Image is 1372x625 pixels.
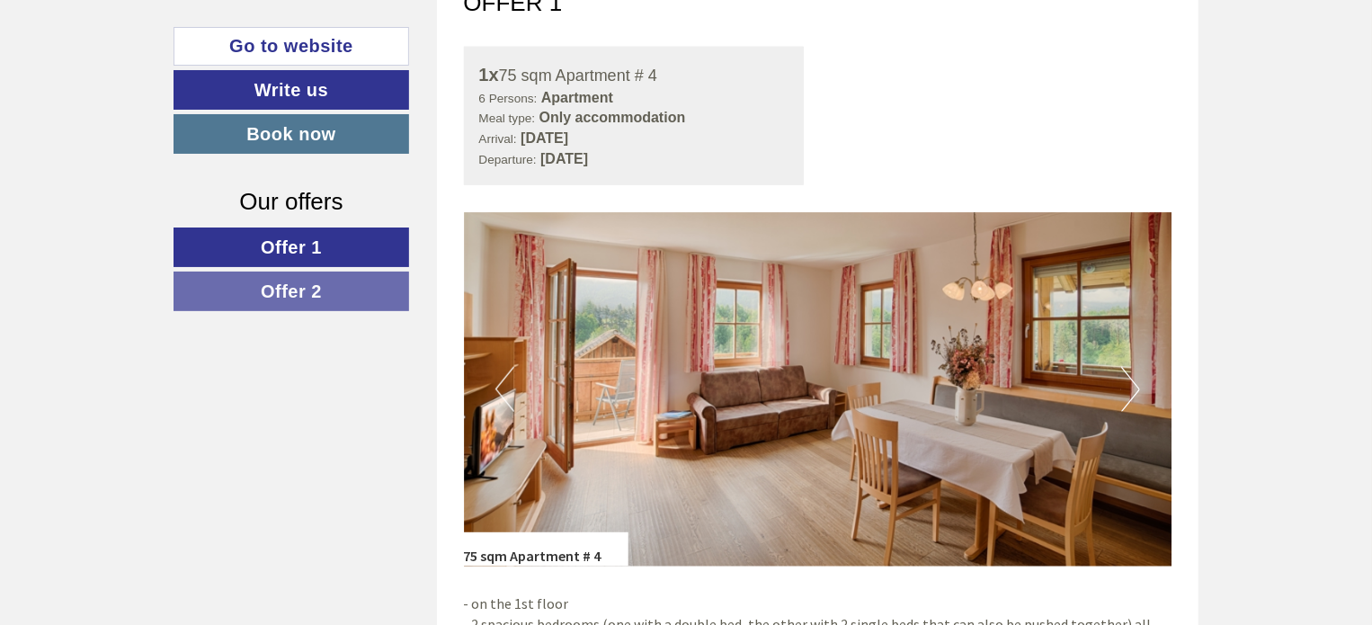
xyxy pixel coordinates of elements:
[479,132,517,146] small: Arrival:
[521,130,568,146] b: [DATE]
[479,92,538,105] small: 6 Persons:
[540,151,588,166] b: [DATE]
[539,110,686,125] b: Only accommodation
[464,532,628,567] div: 75 sqm Apartment # 4
[479,65,499,85] b: 1x
[174,185,409,219] div: Our offers
[174,70,409,110] a: Write us
[261,281,322,301] span: Offer 2
[261,237,322,257] span: Offer 1
[174,114,409,154] a: Book now
[174,27,409,66] a: Go to website
[479,112,536,125] small: Meal type:
[1121,367,1140,412] button: Next
[479,153,537,166] small: Departure:
[541,90,613,105] b: Apartment
[479,62,789,88] div: 75 sqm Apartment # 4
[464,212,1172,567] img: image
[495,367,514,412] button: Previous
